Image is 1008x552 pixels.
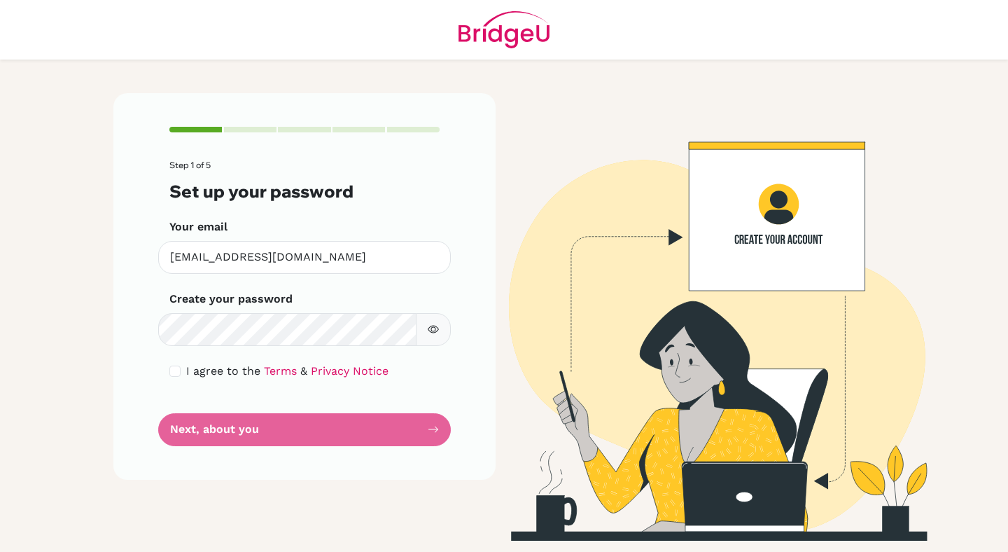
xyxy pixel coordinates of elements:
a: Terms [264,364,297,378]
span: & [300,364,307,378]
span: I agree to the [186,364,260,378]
span: Step 1 of 5 [169,160,211,170]
h3: Set up your password [169,181,440,202]
a: Privacy Notice [311,364,388,378]
label: Create your password [169,291,293,308]
label: Your email [169,219,227,235]
input: Insert your email* [158,241,451,274]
